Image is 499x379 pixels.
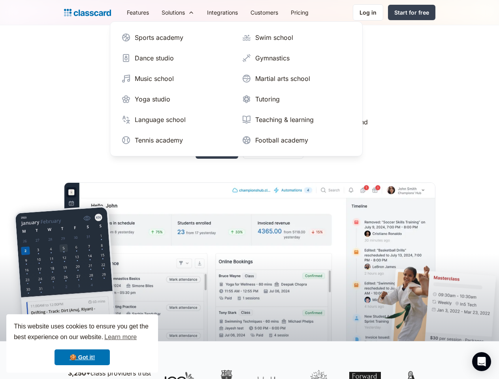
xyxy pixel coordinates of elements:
[118,112,234,128] a: Language school
[239,30,354,45] a: Swim school
[255,74,310,83] div: Martial arts school
[135,115,186,124] div: Language school
[135,53,174,63] div: Dance studio
[64,7,111,18] a: home
[360,8,377,17] div: Log in
[255,94,280,104] div: Tutoring
[118,91,234,107] a: Yoga studio
[255,115,314,124] div: Teaching & learning
[239,91,354,107] a: Tutoring
[239,112,354,128] a: Teaching & learning
[388,5,435,20] a: Start for free
[14,322,151,343] span: This website uses cookies to ensure you get the best experience on our website.
[244,4,284,21] a: Customers
[394,8,429,17] div: Start for free
[472,352,491,371] div: Open Intercom Messenger
[135,74,174,83] div: Music school
[118,50,234,66] a: Dance studio
[155,4,201,21] div: Solutions
[121,4,155,21] a: Features
[68,369,90,377] strong: 3,250+
[239,50,354,66] a: Gymnastics
[353,4,383,21] a: Log in
[284,4,315,21] a: Pricing
[118,30,234,45] a: Sports academy
[255,135,308,145] div: Football academy
[135,135,183,145] div: Tennis academy
[55,349,110,365] a: dismiss cookie message
[162,8,185,17] div: Solutions
[255,33,293,42] div: Swim school
[110,21,363,156] nav: Solutions
[239,132,354,148] a: Football academy
[118,71,234,86] a: Music school
[135,94,170,104] div: Yoga studio
[135,33,183,42] div: Sports academy
[239,71,354,86] a: Martial arts school
[103,331,138,343] a: learn more about cookies
[6,314,158,373] div: cookieconsent
[201,4,244,21] a: Integrations
[255,53,290,63] div: Gymnastics
[118,132,234,148] a: Tennis academy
